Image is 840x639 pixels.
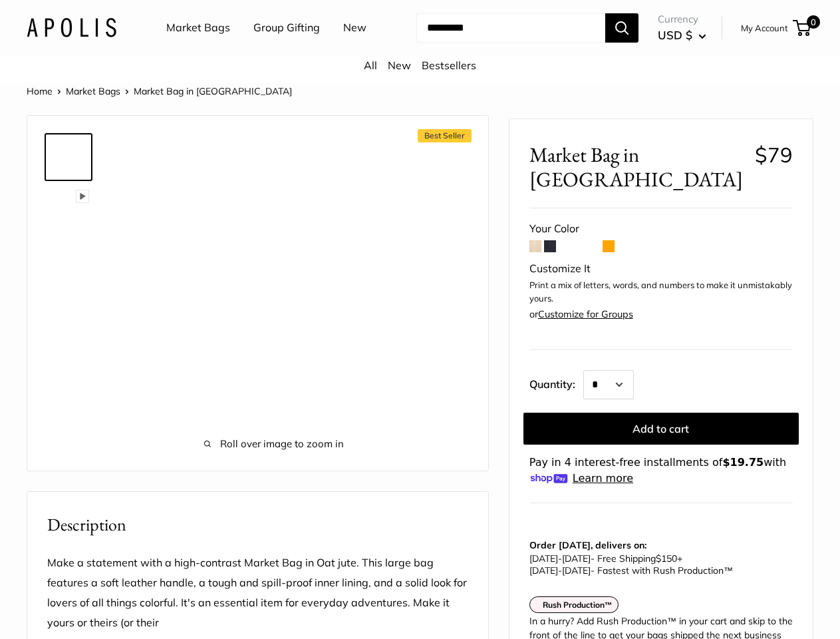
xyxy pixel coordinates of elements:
a: Market Bag in Oat [45,346,92,394]
a: My Account [741,20,788,36]
strong: Rush Production™ [543,600,613,610]
nav: Breadcrumb [27,83,292,100]
span: [DATE] [529,552,558,564]
label: Quantity: [529,366,583,399]
a: Home [27,85,53,97]
a: 0 [794,20,811,36]
span: - [558,552,562,564]
span: [DATE] [562,552,591,564]
div: Your Color [529,219,793,239]
span: - [558,564,562,576]
a: All [364,59,377,72]
span: Market Bag in [GEOGRAPHIC_DATA] [134,85,292,97]
span: [DATE] [562,564,591,576]
a: Market Bags [66,85,120,97]
span: USD $ [658,28,692,42]
span: [DATE] [529,564,558,576]
a: Market Bag in Oat [45,133,92,181]
a: Group Gifting [253,18,320,38]
button: USD $ [658,25,706,46]
a: New [388,59,411,72]
a: Bestsellers [422,59,476,72]
span: Currency [658,10,706,29]
span: $150 [656,552,677,564]
div: or [529,306,633,323]
a: Market Bag in Oat [45,293,92,341]
button: Add to cart [523,413,799,445]
a: New [343,18,366,38]
h2: Description [47,512,468,538]
span: Roll over image to zoom in [134,435,414,453]
a: Customize for Groups [538,308,633,320]
span: Best Seller [418,129,472,142]
span: 0 [807,15,820,29]
span: Market Bag in [GEOGRAPHIC_DATA] [529,142,745,192]
a: Market Bag in Oat [45,186,92,234]
strong: Order [DATE], delivers on: [529,539,646,551]
span: - Fastest with Rush Production™ [529,564,733,576]
input: Search... [416,13,605,43]
a: Market Bag in Oat [45,240,92,288]
p: Print a mix of letters, words, and numbers to make it unmistakably yours. [529,279,793,305]
a: Market Bag in Oat [45,399,92,447]
p: - Free Shipping + [529,552,786,576]
img: Apolis [27,18,116,37]
button: Search [605,13,638,43]
div: Customize It [529,259,793,279]
span: $79 [755,142,793,168]
a: Market Bags [166,18,230,38]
